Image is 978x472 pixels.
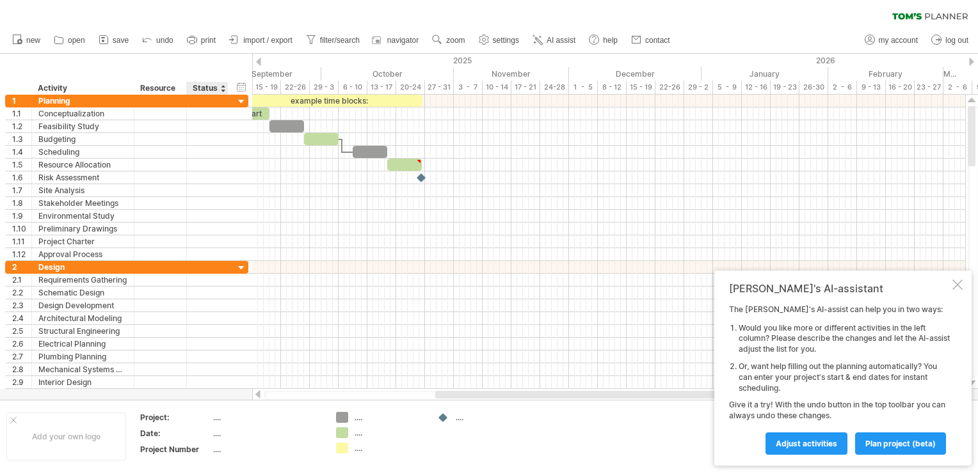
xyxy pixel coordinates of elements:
[12,325,31,337] div: 2.5
[38,210,127,222] div: Environmental Study
[701,67,828,81] div: January 2026
[429,32,469,49] a: zoom
[454,81,483,94] div: 3 - 7
[12,120,31,132] div: 1.2
[38,376,127,388] div: Interior Design
[598,81,627,94] div: 8 - 12
[201,36,216,45] span: print
[38,133,127,145] div: Budgeting
[12,210,31,222] div: 1.9
[776,439,837,448] span: Adjust activities
[303,32,364,49] a: filter/search
[38,312,127,324] div: Architectural Modeling
[828,67,943,81] div: February 2026
[355,443,424,453] div: ....
[252,81,281,94] div: 15 - 19
[529,32,579,49] a: AI assist
[26,36,40,45] span: new
[493,36,519,45] span: settings
[628,32,674,49] a: contact
[355,412,424,423] div: ....
[140,412,211,423] div: Project:
[12,312,31,324] div: 2.4
[12,146,31,158] div: 1.4
[38,159,127,171] div: Resource Allocation
[38,171,127,184] div: Risk Assessment
[12,376,31,388] div: 2.9
[655,81,684,94] div: 22-26
[95,32,132,49] a: save
[113,36,129,45] span: save
[38,363,127,375] div: Mechanical Systems Design
[193,82,221,95] div: Status
[12,235,31,248] div: 1.11
[226,32,296,49] a: import / export
[454,67,569,81] div: November 2025
[739,361,950,393] li: Or, want help filling out the planning automatically? You can enter your project's start & end da...
[540,81,569,94] div: 24-28
[12,338,31,350] div: 2.6
[38,338,127,350] div: Electrical Planning
[320,36,360,45] span: filter/search
[12,171,31,184] div: 1.6
[38,223,127,235] div: Preliminary Drawings
[915,81,943,94] div: 23 - 27
[645,36,670,45] span: contact
[586,32,621,49] a: help
[38,146,127,158] div: Scheduling
[213,428,321,439] div: ....
[156,36,173,45] span: undo
[38,235,127,248] div: Project Charter
[38,82,127,95] div: Activity
[140,82,179,95] div: Resource
[38,261,127,273] div: Design
[38,120,127,132] div: Feasibility Study
[195,67,321,81] div: September 2025
[12,274,31,286] div: 2.1
[766,432,847,455] a: Adjust activities
[684,81,713,94] div: 29 - 2
[569,67,701,81] div: December 2025
[38,325,127,337] div: Structural Engineering
[476,32,523,49] a: settings
[38,248,127,260] div: Approval Process
[12,223,31,235] div: 1.10
[547,36,575,45] span: AI assist
[355,427,424,438] div: ....
[855,432,946,455] a: plan project (beta)
[862,32,922,49] a: my account
[12,107,31,120] div: 1.1
[281,81,310,94] div: 22-26
[425,81,454,94] div: 27 - 31
[321,67,454,81] div: October 2025
[511,81,540,94] div: 17 - 21
[38,95,127,107] div: Planning
[879,36,918,45] span: my account
[38,197,127,209] div: Stakeholder Meetings
[857,81,886,94] div: 9 - 13
[38,274,127,286] div: Requirements Gathering
[38,107,127,120] div: Conceptualization
[713,81,742,94] div: 5 - 9
[139,32,177,49] a: undo
[483,81,511,94] div: 10 - 14
[370,32,422,49] a: navigator
[569,81,598,94] div: 1 - 5
[235,107,269,120] div: start
[243,36,293,45] span: import / export
[12,363,31,375] div: 2.8
[6,413,126,460] div: Add your own logo
[742,81,771,94] div: 12 - 16
[928,32,972,49] a: log out
[446,36,465,45] span: zoom
[38,350,127,363] div: Plumbing Planning
[12,287,31,299] div: 2.2
[38,299,127,311] div: Design Development
[739,323,950,355] li: Would you like more or different activities in the left column? Please describe the changes and l...
[771,81,799,94] div: 19 - 23
[945,36,968,45] span: log out
[799,81,828,94] div: 26-30
[213,444,321,455] div: ....
[12,248,31,260] div: 1.12
[140,444,211,455] div: Project Number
